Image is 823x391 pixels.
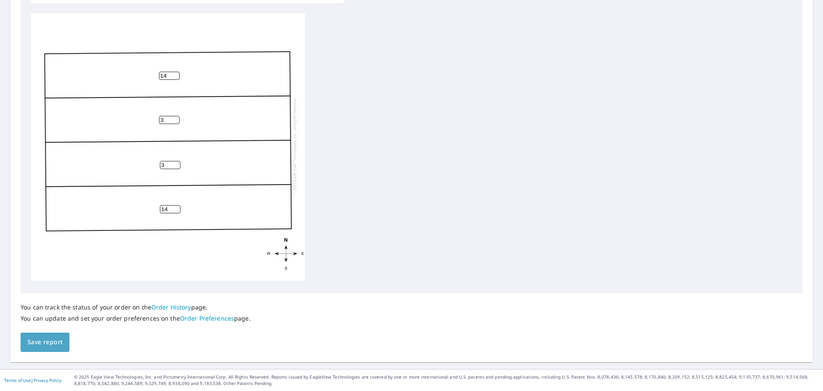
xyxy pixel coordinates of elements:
a: Terms of Use [4,377,31,383]
p: You can track the status of your order on the page. [21,303,251,311]
p: You can update and set your order preferences on the page. [21,315,251,322]
button: Save report [21,333,69,352]
span: Save report [27,337,63,348]
a: Order Preferences [180,314,234,322]
a: Privacy Policy [33,377,61,383]
p: © 2025 Eagle View Technologies, Inc. and Pictometry International Corp. All Rights Reserved. Repo... [74,374,819,387]
a: Order History [151,303,191,311]
p: | [4,378,61,383]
